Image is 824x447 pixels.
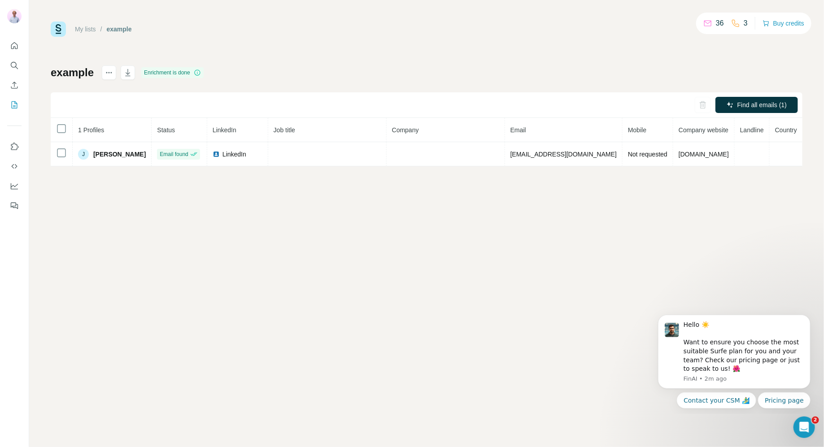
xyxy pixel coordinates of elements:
span: Mobile [628,126,646,134]
span: Status [157,126,175,134]
a: My lists [75,26,96,33]
span: Find all emails (1) [737,100,787,109]
span: [DOMAIN_NAME] [679,151,729,158]
div: example [107,25,132,34]
span: Email found [160,150,188,158]
span: Country [775,126,797,134]
iframe: Intercom notifications message [645,308,824,414]
button: Quick start [7,38,22,54]
span: LinkedIn [222,150,246,159]
span: 1 Profiles [78,126,104,134]
button: Dashboard [7,178,22,194]
p: 3 [744,18,748,29]
button: Enrich CSV [7,77,22,93]
button: Feedback [7,198,22,214]
button: Use Surfe on LinkedIn [7,139,22,155]
span: Company [392,126,419,134]
button: Find all emails (1) [715,97,798,113]
span: Landline [740,126,764,134]
button: My lists [7,97,22,113]
span: LinkedIn [213,126,236,134]
li: / [100,25,102,34]
div: J [78,149,89,160]
img: Avatar [7,9,22,23]
p: 36 [716,18,724,29]
img: Surfe Logo [51,22,66,37]
button: Buy credits [763,17,804,30]
button: actions [102,65,116,80]
iframe: Intercom live chat [793,417,815,438]
div: Enrichment is done [141,67,204,78]
button: Search [7,57,22,74]
span: Not requested [628,151,667,158]
span: Company website [679,126,728,134]
span: [PERSON_NAME] [93,150,146,159]
img: LinkedIn logo [213,151,220,158]
span: [EMAIL_ADDRESS][DOMAIN_NAME] [510,151,617,158]
button: Use Surfe API [7,158,22,174]
span: Job title [274,126,295,134]
span: 2 [812,417,819,424]
h1: example [51,65,94,80]
span: Email [510,126,526,134]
